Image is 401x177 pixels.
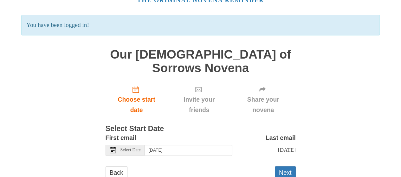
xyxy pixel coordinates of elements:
[266,133,296,143] label: Last email
[106,133,136,143] label: First email
[167,81,230,119] div: Click "Next" to confirm your start date first.
[106,48,296,75] h1: Our [DEMOGRAPHIC_DATA] of Sorrows Novena
[106,81,168,119] a: Choose start date
[231,81,296,119] div: Click "Next" to confirm your start date first.
[21,15,380,35] p: You have been logged in!
[120,148,141,152] span: Select Date
[174,94,224,115] span: Invite your friends
[106,125,296,133] h3: Select Start Date
[278,147,295,153] span: [DATE]
[112,94,161,115] span: Choose start date
[237,94,289,115] span: Share your novena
